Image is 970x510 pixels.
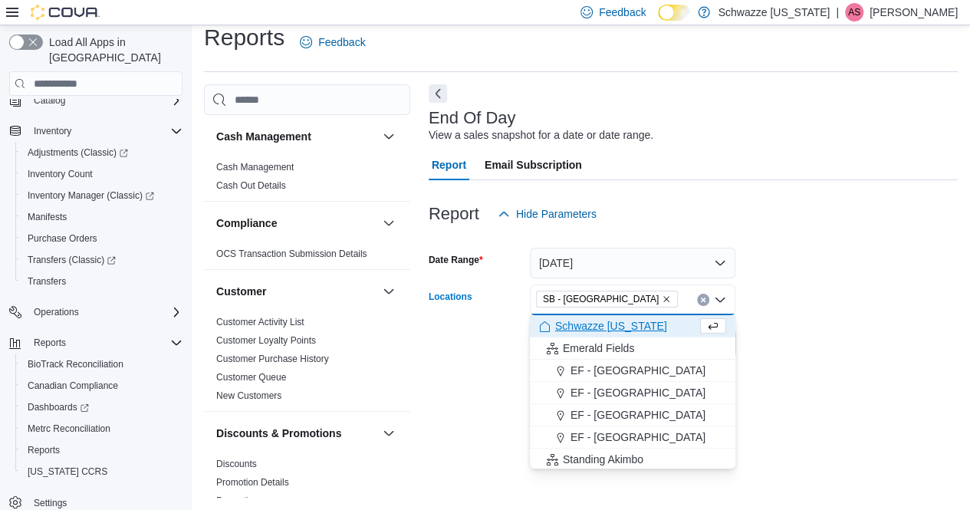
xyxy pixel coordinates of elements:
[216,334,316,347] span: Customer Loyalty Points
[28,232,97,245] span: Purchase Orders
[530,426,735,449] button: EF - [GEOGRAPHIC_DATA]
[15,206,189,228] button: Manifests
[21,462,182,481] span: Washington CCRS
[28,189,154,202] span: Inventory Manager (Classic)
[15,185,189,206] a: Inventory Manager (Classic)
[216,390,281,401] a: New Customers
[429,205,479,223] h3: Report
[429,127,653,143] div: View a sales snapshot for a date or date range.
[570,407,705,423] span: EF - [GEOGRAPHIC_DATA]
[15,142,189,163] a: Adjustments (Classic)
[21,208,182,226] span: Manifests
[429,291,472,303] label: Locations
[21,229,182,248] span: Purchase Orders
[216,354,329,364] a: Customer Purchase History
[216,248,367,260] span: OCS Transaction Submission Details
[216,284,266,299] h3: Customer
[21,441,182,459] span: Reports
[28,122,77,140] button: Inventory
[536,291,678,308] span: SB - Longmont
[555,318,667,334] span: Schwazze [US_STATE]
[216,353,329,365] span: Customer Purchase History
[216,216,376,231] button: Compliance
[28,91,182,110] span: Catalog
[28,303,85,321] button: Operations
[530,382,735,404] button: EF - [GEOGRAPHIC_DATA]
[21,420,117,438] a: Metrc Reconciliation
[28,423,110,435] span: Metrc Reconciliation
[216,179,286,192] span: Cash Out Details
[204,245,410,269] div: Compliance
[15,418,189,439] button: Metrc Reconciliation
[216,458,257,470] span: Discounts
[870,3,958,21] p: [PERSON_NAME]
[21,165,99,183] a: Inventory Count
[570,429,705,445] span: EF - [GEOGRAPHIC_DATA]
[15,439,189,461] button: Reports
[34,125,71,137] span: Inventory
[34,306,79,318] span: Operations
[848,3,860,21] span: AS
[216,248,367,259] a: OCS Transaction Submission Details
[34,337,66,349] span: Reports
[216,161,294,173] span: Cash Management
[380,214,398,232] button: Compliance
[28,168,93,180] span: Inventory Count
[530,337,735,360] button: Emerald Fields
[28,91,71,110] button: Catalog
[3,90,189,111] button: Catalog
[21,143,134,162] a: Adjustments (Classic)
[570,385,705,400] span: EF - [GEOGRAPHIC_DATA]
[216,316,304,328] span: Customer Activity List
[21,272,182,291] span: Transfers
[28,380,118,392] span: Canadian Compliance
[21,355,130,373] a: BioTrack Reconciliation
[28,275,66,288] span: Transfers
[15,249,189,271] a: Transfers (Classic)
[429,84,447,103] button: Next
[718,3,830,21] p: Schwazze [US_STATE]
[432,150,466,180] span: Report
[216,129,311,144] h3: Cash Management
[380,282,398,301] button: Customer
[21,398,182,416] span: Dashboards
[21,355,182,373] span: BioTrack Reconciliation
[204,158,410,201] div: Cash Management
[28,358,123,370] span: BioTrack Reconciliation
[21,143,182,162] span: Adjustments (Classic)
[21,251,122,269] a: Transfers (Classic)
[429,254,483,266] label: Date Range
[216,335,316,346] a: Customer Loyalty Points
[516,206,597,222] span: Hide Parameters
[34,497,67,509] span: Settings
[21,441,66,459] a: Reports
[380,424,398,443] button: Discounts & Promotions
[216,216,277,231] h3: Compliance
[662,294,671,304] button: Remove SB - Longmont from selection in this group
[216,317,304,327] a: Customer Activity List
[28,444,60,456] span: Reports
[28,254,116,266] span: Transfers (Classic)
[530,404,735,426] button: EF - [GEOGRAPHIC_DATA]
[216,495,263,506] a: Promotions
[3,120,189,142] button: Inventory
[697,294,709,306] button: Clear input
[21,462,113,481] a: [US_STATE] CCRS
[21,229,104,248] a: Purchase Orders
[216,477,289,488] a: Promotion Details
[43,35,182,65] span: Load All Apps in [GEOGRAPHIC_DATA]
[216,129,376,144] button: Cash Management
[28,334,182,352] span: Reports
[28,303,182,321] span: Operations
[28,211,67,223] span: Manifests
[204,22,284,53] h1: Reports
[530,315,735,337] button: Schwazze [US_STATE]
[216,162,294,173] a: Cash Management
[530,449,735,471] button: Standing Akimbo
[21,420,182,438] span: Metrc Reconciliation
[28,334,72,352] button: Reports
[15,461,189,482] button: [US_STATE] CCRS
[15,375,189,396] button: Canadian Compliance
[714,294,726,306] button: Close list of options
[21,251,182,269] span: Transfers (Classic)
